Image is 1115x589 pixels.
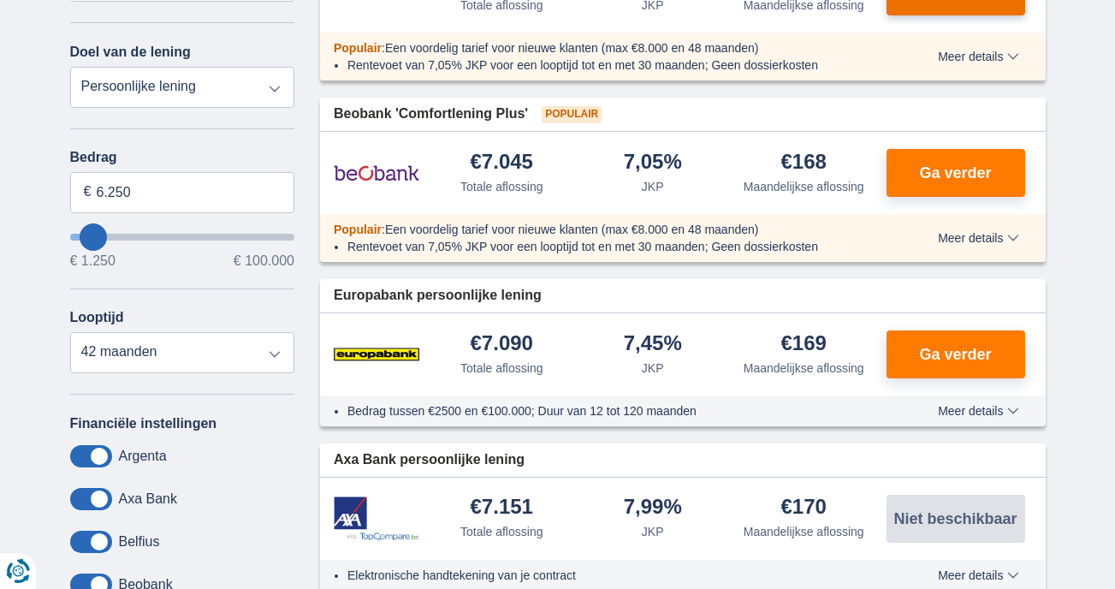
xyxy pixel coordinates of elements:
label: Doel van de lening [70,45,191,60]
button: Meer details [925,568,1031,582]
span: € [84,182,92,202]
span: Meer details [938,569,1018,581]
div: JKP [642,178,664,195]
div: : [320,39,889,57]
span: Een voordelig tarief voor nieuwe klanten (max €8.000 en 48 maanden) [385,223,759,236]
li: Rentevoet van 7,05% JKP voor een looptijd tot en met 30 maanden; Geen dossierkosten [347,57,875,74]
label: Axa Bank [119,491,177,507]
div: Maandelijkse aflossing [744,360,864,377]
span: € 100.000 [234,254,294,268]
button: Ga verder [887,330,1025,378]
div: Totale aflossing [460,523,543,540]
img: product.pl.alt Europabank [334,333,419,376]
span: Beobank 'Comfortlening Plus' [334,104,528,124]
div: JKP [642,523,664,540]
label: Financiële instellingen [70,416,217,431]
div: Maandelijkse aflossing [744,523,864,540]
span: Ga verder [919,347,991,362]
label: Looptijd [70,310,124,325]
span: Een voordelig tarief voor nieuwe klanten (max €8.000 en 48 maanden) [385,41,759,55]
button: Meer details [925,404,1031,418]
img: product.pl.alt Axa Bank [334,497,419,542]
div: €170 [781,497,827,520]
span: Populair [542,106,602,123]
span: Populair [334,223,382,236]
span: Meer details [938,405,1018,417]
div: 7,99% [624,497,682,520]
div: €168 [781,152,827,175]
li: Elektronische handtekening van je contract [347,567,875,584]
img: product.pl.alt Beobank [334,152,419,194]
div: €7.045 [471,152,533,175]
span: Europabank persoonlijke lening [334,286,542,306]
span: Axa Bank persoonlijke lening [334,450,525,470]
div: Totale aflossing [460,178,543,195]
span: Meer details [938,51,1018,62]
button: Niet beschikbaar [887,495,1025,543]
input: wantToBorrow [70,234,295,241]
button: Ga verder [887,149,1025,197]
div: €7.090 [471,333,533,356]
div: 7,45% [624,333,682,356]
label: Belfius [119,534,160,550]
div: Totale aflossing [460,360,543,377]
span: € 1.250 [70,254,116,268]
button: Meer details [925,231,1031,245]
div: JKP [642,360,664,377]
span: Niet beschikbaar [893,511,1017,527]
div: : [320,221,889,238]
span: Meer details [938,232,1018,244]
div: Maandelijkse aflossing [744,178,864,195]
span: Ga verder [919,165,991,181]
div: €7.151 [471,497,533,520]
li: Rentevoet van 7,05% JKP voor een looptijd tot en met 30 maanden; Geen dossierkosten [347,238,875,255]
div: €169 [781,333,827,356]
span: Populair [334,41,382,55]
label: Argenta [119,449,167,464]
div: 7,05% [624,152,682,175]
button: Meer details [925,50,1031,63]
label: Bedrag [70,150,295,165]
li: Bedrag tussen €2500 en €100.000; Duur van 12 tot 120 maanden [347,402,875,419]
